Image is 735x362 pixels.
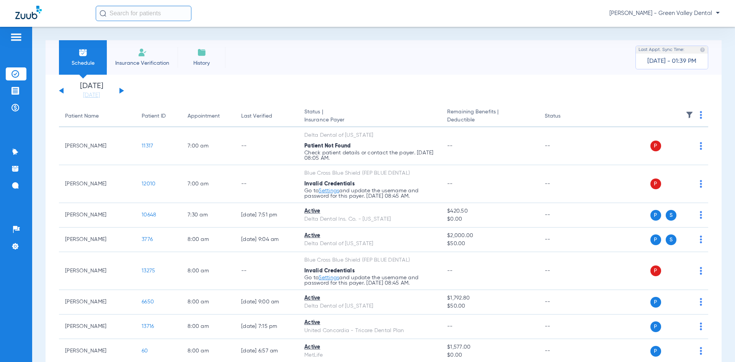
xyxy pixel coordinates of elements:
div: Last Verified [241,112,292,120]
td: -- [235,252,298,290]
div: Appointment [188,112,229,120]
div: MetLife [304,351,435,359]
p: Check patient details or contact the payer. [DATE] 08:05 AM. [304,150,435,161]
span: Invalid Credentials [304,181,355,187]
li: [DATE] [69,82,114,99]
div: Active [304,207,435,215]
td: [PERSON_NAME] [59,314,136,339]
span: 6650 [142,299,154,305]
img: Search Icon [100,10,106,17]
div: Patient Name [65,112,129,120]
img: filter.svg [686,111,693,119]
td: 8:00 AM [181,314,235,339]
span: 13275 [142,268,155,274]
span: 3776 [142,237,153,242]
span: -- [447,181,453,187]
p: Go to and update the username and password for this payer. [DATE] 08:45 AM. [304,275,435,286]
div: Delta Dental of [US_STATE] [304,240,435,248]
div: United Concordia - Tricare Dental Plan [304,327,435,335]
img: group-dot-blue.svg [700,142,702,150]
span: $0.00 [447,215,532,223]
span: 13716 [142,324,154,329]
span: P [650,265,661,276]
span: 12010 [142,181,155,187]
td: 8:00 AM [181,228,235,252]
span: Deductible [447,116,532,124]
td: -- [539,228,590,252]
span: P [650,346,661,357]
div: Delta Dental of [US_STATE] [304,302,435,310]
span: P [650,234,661,245]
div: Active [304,343,435,351]
div: Blue Cross Blue Shield (FEP BLUE DENTAL) [304,256,435,264]
span: $1,792.80 [447,294,532,302]
span: P [650,210,661,221]
span: [PERSON_NAME] - Green Valley Dental [609,10,720,17]
span: P [650,321,661,332]
span: P [650,141,661,151]
td: [PERSON_NAME] [59,228,136,252]
th: Remaining Benefits | [441,106,538,127]
div: Patient ID [142,112,175,120]
a: [DATE] [69,92,114,99]
td: -- [235,127,298,165]
img: History [197,48,206,57]
td: -- [235,165,298,203]
span: Insurance Verification [113,59,172,67]
td: -- [539,127,590,165]
div: Active [304,232,435,240]
td: -- [539,314,590,339]
span: Insurance Payer [304,116,435,124]
span: S [666,234,676,245]
td: -- [539,203,590,228]
span: 60 [142,348,148,354]
span: -- [447,268,453,274]
div: Active [304,319,435,327]
span: 11317 [142,143,153,149]
th: Status | [298,106,441,127]
td: [DATE] 9:04 AM [235,228,298,252]
span: Patient Not Found [304,143,351,149]
p: Go to and update the username and password for this payer. [DATE] 08:45 AM. [304,188,435,199]
div: Patient Name [65,112,99,120]
img: Schedule [78,48,88,57]
span: P [650,297,661,308]
span: History [183,59,220,67]
span: $420.50 [447,207,532,215]
td: 7:00 AM [181,165,235,203]
td: 7:30 AM [181,203,235,228]
img: Manual Insurance Verification [138,48,147,57]
img: group-dot-blue.svg [700,180,702,188]
span: 10648 [142,212,156,218]
input: Search for patients [96,6,191,21]
img: group-dot-blue.svg [700,211,702,219]
th: Status [539,106,590,127]
td: 7:00 AM [181,127,235,165]
span: -- [447,324,453,329]
img: group-dot-blue.svg [700,298,702,306]
a: Settings [318,188,339,193]
td: [DATE] 9:00 AM [235,290,298,314]
span: P [650,179,661,189]
span: S [666,210,676,221]
span: -- [447,143,453,149]
img: group-dot-blue.svg [700,323,702,330]
div: Delta Dental of [US_STATE] [304,131,435,139]
div: Delta Dental Ins. Co. - [US_STATE] [304,215,435,223]
td: [PERSON_NAME] [59,127,136,165]
img: group-dot-blue.svg [700,236,702,243]
div: Blue Cross Blue Shield (FEP BLUE DENTAL) [304,169,435,177]
td: [PERSON_NAME] [59,203,136,228]
img: last sync help info [700,47,705,52]
span: Invalid Credentials [304,268,355,274]
td: [PERSON_NAME] [59,252,136,290]
img: hamburger-icon [10,33,22,42]
span: [DATE] - 01:39 PM [647,57,696,65]
iframe: Chat Widget [697,325,735,362]
span: $50.00 [447,302,532,310]
td: [PERSON_NAME] [59,290,136,314]
span: Last Appt. Sync Time: [639,46,684,54]
span: Schedule [65,59,101,67]
div: Patient ID [142,112,166,120]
